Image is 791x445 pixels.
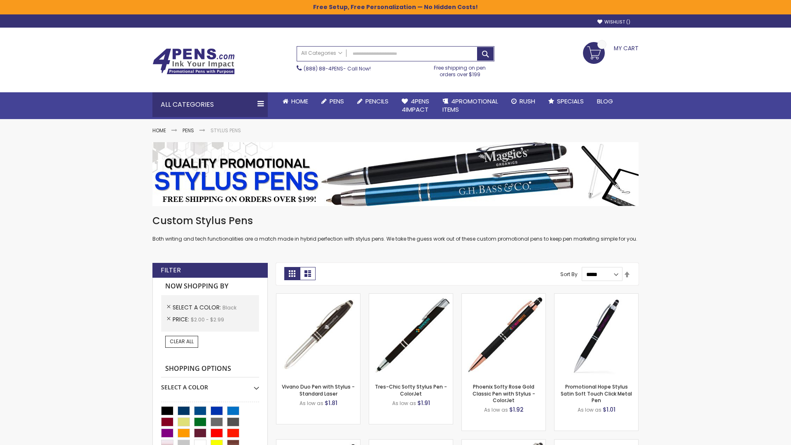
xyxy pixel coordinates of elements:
span: As low as [300,400,323,407]
a: Phoenix Softy Rose Gold Classic Pen with Stylus - ColorJet [473,383,535,403]
span: Clear All [170,338,194,345]
img: 4Pens Custom Pens and Promotional Products [152,48,235,75]
span: As low as [578,406,601,413]
span: 4Pens 4impact [402,97,429,114]
span: $1.81 [325,399,337,407]
img: Stylus Pens [152,142,639,206]
span: Select A Color [173,303,222,311]
img: Tres-Chic Softy Stylus Pen - ColorJet-Black [369,294,453,377]
span: Home [291,97,308,105]
a: Home [276,92,315,110]
a: Tres-Chic Softy Stylus Pen - ColorJet [375,383,447,397]
img: Promotional Hope Stylus Satin Soft Touch Click Metal Pen-Black [555,294,638,377]
span: $1.92 [509,405,524,414]
a: Phoenix Softy Rose Gold Classic Pen with Stylus - ColorJet-Black [462,293,545,300]
a: Wishlist [597,19,630,25]
span: $1.91 [417,399,430,407]
a: Pens [315,92,351,110]
a: Specials [542,92,590,110]
a: Blog [590,92,620,110]
a: 4Pens4impact [395,92,436,119]
span: Specials [557,97,584,105]
span: $2.00 - $2.99 [191,316,224,323]
a: Clear All [165,336,198,347]
a: Home [152,127,166,134]
span: As low as [392,400,416,407]
a: Vivano Duo Pen with Stylus - Standard Laser-Black [276,293,360,300]
span: Pencils [365,97,388,105]
a: Pens [183,127,194,134]
strong: Now Shopping by [161,278,259,295]
span: As low as [484,406,508,413]
img: Vivano Duo Pen with Stylus - Standard Laser-Black [276,294,360,377]
span: Price [173,315,191,323]
a: Rush [505,92,542,110]
div: Both writing and tech functionalities are a match made in hybrid perfection with stylus pens. We ... [152,214,639,243]
span: Pens [330,97,344,105]
strong: Stylus Pens [211,127,241,134]
h1: Custom Stylus Pens [152,214,639,227]
strong: Filter [161,266,181,275]
a: Promotional Hope Stylus Satin Soft Touch Click Metal Pen-Black [555,293,638,300]
a: All Categories [297,47,346,60]
a: (888) 88-4PENS [304,65,343,72]
span: Blog [597,97,613,105]
div: All Categories [152,92,268,117]
a: Pencils [351,92,395,110]
div: Free shipping on pen orders over $199 [426,61,495,78]
strong: Grid [284,267,300,280]
span: Black [222,304,236,311]
strong: Shopping Options [161,360,259,378]
span: $1.01 [603,405,615,414]
a: Tres-Chic Softy Stylus Pen - ColorJet-Black [369,293,453,300]
span: - Call Now! [304,65,371,72]
img: Phoenix Softy Rose Gold Classic Pen with Stylus - ColorJet-Black [462,294,545,377]
span: Rush [520,97,535,105]
a: Promotional Hope Stylus Satin Soft Touch Click Metal Pen [561,383,632,403]
a: Vivano Duo Pen with Stylus - Standard Laser [282,383,355,397]
label: Sort By [560,271,578,278]
span: 4PROMOTIONAL ITEMS [442,97,498,114]
span: All Categories [301,50,342,56]
a: 4PROMOTIONALITEMS [436,92,505,119]
div: Select A Color [161,377,259,391]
